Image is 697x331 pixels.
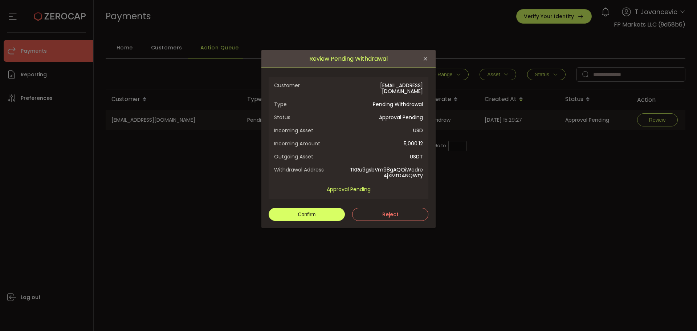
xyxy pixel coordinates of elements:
span: [EMAIL_ADDRESS][DOMAIN_NAME] [348,82,423,94]
span: Approval Pending [327,186,371,193]
iframe: Chat Widget [661,296,697,331]
span: Incoming Asset [274,128,348,133]
span: Customer [274,82,348,94]
span: Withdrawal Address [274,167,348,178]
span: Pending Withdrawal [348,101,423,107]
span: USDT [348,154,423,160]
button: Confirm [269,208,345,221]
span: Reject [382,211,399,218]
span: Approval Pending [348,114,423,120]
span: Incoming Amount [274,141,348,146]
span: 5,000.12 [348,141,423,146]
button: Reject [352,208,428,221]
span: Confirm [298,211,315,217]
span: TKRu9gsbVm98gAQQiWcdre4jXMtD4NQWty [348,167,423,178]
span: Type [274,101,348,107]
span: USD [348,128,423,133]
span: Status [274,114,348,120]
span: Outgoing Asset [274,154,348,160]
div: Review Pending Withdrawal [261,50,436,228]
